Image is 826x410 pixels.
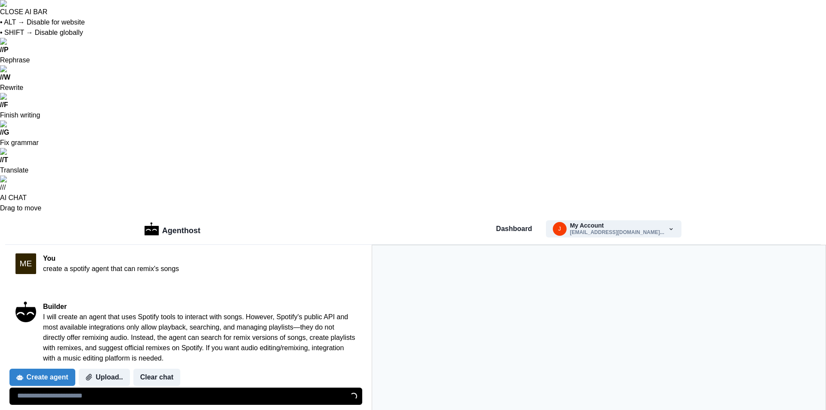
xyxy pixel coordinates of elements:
[79,369,130,386] button: Upload..
[145,222,200,237] a: LogoAgenthost
[15,302,36,322] img: An Ifffy
[9,369,75,386] button: Create agent
[20,259,32,268] div: M E
[546,220,681,237] button: j61149733@gmail.comMy Account[EMAIL_ADDRESS][DOMAIN_NAME]...
[43,302,356,312] p: Builder
[133,369,180,386] button: Clear chat
[43,253,179,264] p: You
[43,312,356,364] p: I will create an agent that uses Spotify tools to interact with songs. However, Spotify's public ...
[496,224,532,234] a: Dashboard
[145,222,159,235] img: Logo
[162,222,200,237] p: Agenthost
[43,264,179,274] p: create a spotify agent that can remix's songs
